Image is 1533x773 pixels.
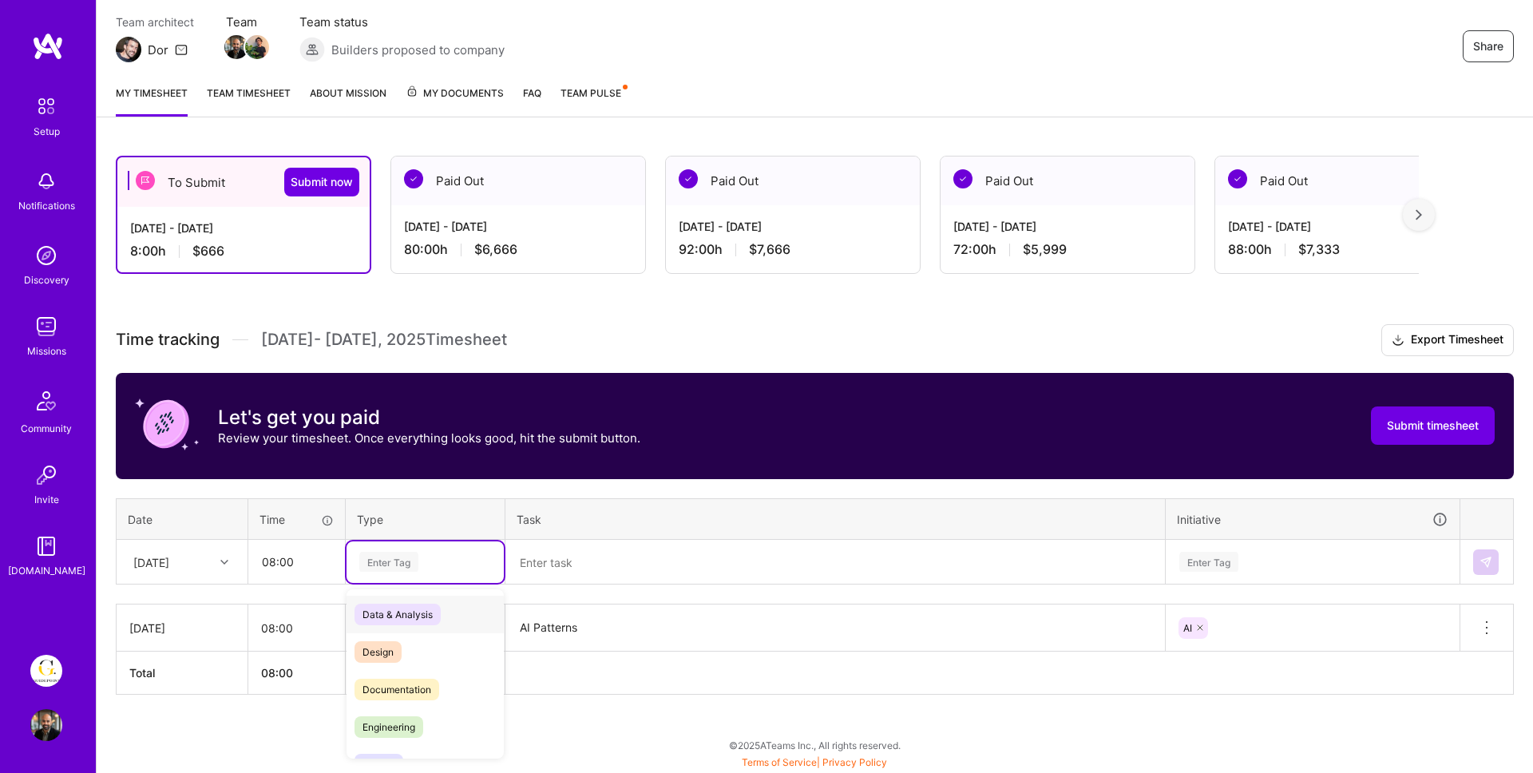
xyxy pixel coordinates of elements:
a: My Documents [406,85,504,117]
div: Invite [34,491,59,508]
a: FAQ [523,85,541,117]
img: bell [30,165,62,197]
i: icon Chevron [220,558,228,566]
img: guide book [30,530,62,562]
i: icon Mail [175,43,188,56]
div: Dor [148,42,168,58]
div: [DATE] - [DATE] [679,218,907,235]
div: Paid Out [391,157,645,205]
textarea: AI Patterns [507,606,1163,650]
img: Paid Out [953,169,972,188]
div: 80:00 h [404,241,632,258]
i: icon Download [1392,332,1404,349]
span: [DATE] - [DATE] , 2025 Timesheet [261,330,507,350]
span: $5,999 [1023,241,1067,258]
button: Export Timesheet [1381,324,1514,356]
h3: Let's get you paid [218,406,640,430]
a: Team timesheet [207,85,291,117]
span: Builders proposed to company [331,42,505,58]
a: Team Pulse [561,85,626,117]
span: $7,333 [1298,241,1340,258]
div: [DATE] - [DATE] [953,218,1182,235]
button: Submit now [284,168,359,196]
img: teamwork [30,311,62,343]
span: Share [1473,38,1503,54]
img: logo [32,32,64,61]
img: Team Member Avatar [224,35,248,59]
span: Data & Analysis [355,604,441,625]
span: | [742,756,887,768]
div: Time [259,511,334,528]
button: Submit timesheet [1371,406,1495,445]
img: Guidepoint: Client Platform [30,655,62,687]
img: discovery [30,240,62,272]
span: My Documents [406,85,504,102]
div: Paid Out [941,157,1194,205]
div: Discovery [24,272,69,288]
img: Paid Out [404,169,423,188]
div: Notifications [18,197,75,214]
th: Total [117,652,248,695]
span: AI [1183,622,1192,634]
img: Team Architect [116,37,141,62]
img: User Avatar [30,709,62,741]
th: Date [117,498,248,540]
span: Team architect [116,14,194,30]
div: Paid Out [1215,157,1469,205]
span: Design [355,641,402,663]
a: Privacy Policy [822,756,887,768]
a: Guidepoint: Client Platform [26,655,66,687]
div: 8:00 h [130,243,357,260]
img: coin [135,392,199,456]
img: Team Member Avatar [245,35,269,59]
div: [DATE] [129,620,235,636]
span: Submit now [291,174,353,190]
span: Documentation [355,679,439,700]
div: Enter Tag [359,549,418,574]
div: Missions [27,343,66,359]
input: HH:MM [249,541,344,583]
span: $6,666 [474,241,517,258]
input: HH:MM [248,607,345,649]
div: [DATE] - [DATE] [130,220,357,236]
img: To Submit [136,171,155,190]
span: Team [226,14,267,30]
th: Type [346,498,505,540]
img: Paid Out [1228,169,1247,188]
span: $666 [192,243,224,260]
div: 72:00 h [953,241,1182,258]
a: About Mission [310,85,386,117]
div: 88:00 h [1228,241,1456,258]
div: Paid Out [666,157,920,205]
img: right [1416,209,1422,220]
div: [DATE] - [DATE] [1228,218,1456,235]
img: Submit [1480,556,1492,569]
img: Paid Out [679,169,698,188]
img: Community [27,382,65,420]
a: My timesheet [116,85,188,117]
div: © 2025 ATeams Inc., All rights reserved. [96,725,1533,765]
th: Task [505,498,1166,540]
div: [DOMAIN_NAME] [8,562,85,579]
a: Terms of Service [742,756,817,768]
span: Time tracking [116,330,220,350]
p: Review your timesheet. Once everything looks good, hit the submit button. [218,430,640,446]
span: Engineering [355,716,423,738]
th: 08:00 [248,652,346,695]
span: Team status [299,14,505,30]
img: setup [30,89,63,123]
img: Builders proposed to company [299,37,325,62]
button: Share [1463,30,1514,62]
div: Enter Tag [1179,549,1238,574]
a: Team Member Avatar [226,34,247,61]
div: 92:00 h [679,241,907,258]
span: Team Pulse [561,87,621,99]
div: Initiative [1177,510,1448,529]
span: $7,666 [749,241,790,258]
div: Community [21,420,72,437]
span: Submit timesheet [1387,418,1479,434]
img: Invite [30,459,62,491]
div: [DATE] - [DATE] [404,218,632,235]
a: User Avatar [26,709,66,741]
div: To Submit [117,157,370,207]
